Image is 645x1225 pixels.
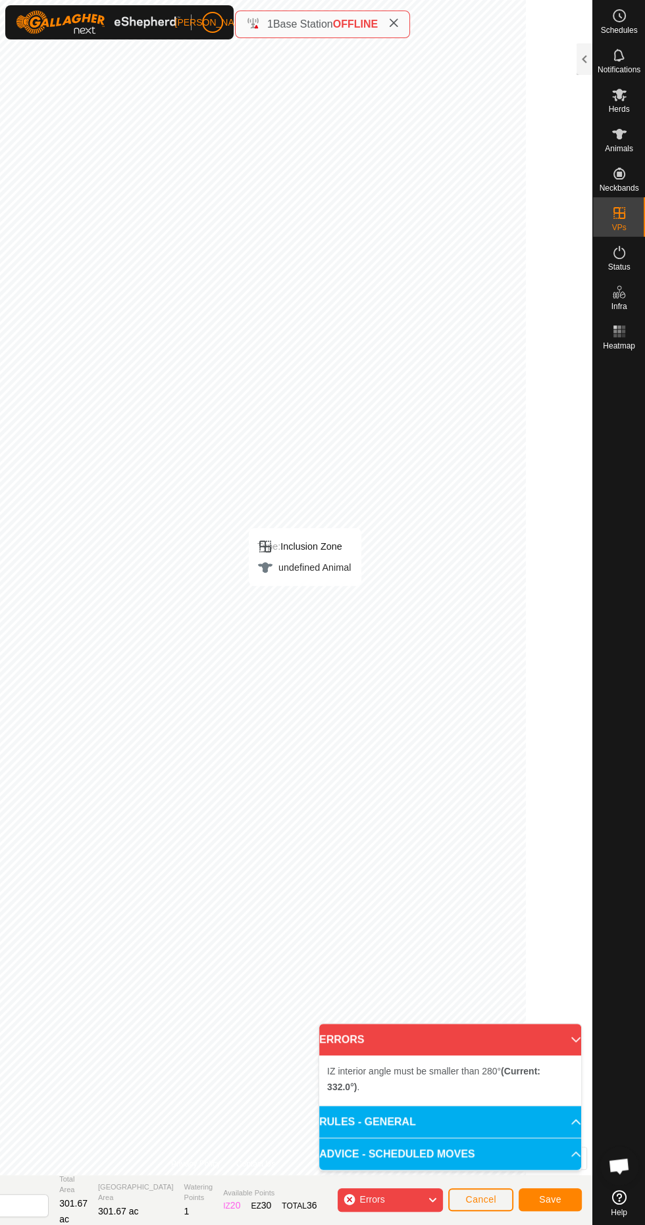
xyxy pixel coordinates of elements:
[319,1114,416,1130] span: RULES - GENERAL
[607,263,630,271] span: Status
[319,1032,364,1047] span: ERRORS
[174,16,250,30] span: [PERSON_NAME]
[333,18,378,30] span: OFFLINE
[319,1106,581,1138] p-accordion-header: RULES - GENERAL
[599,184,638,192] span: Neckbands
[230,1200,241,1211] span: 20
[261,1200,272,1211] span: 30
[465,1194,496,1205] span: Cancel
[608,105,629,113] span: Herds
[236,1158,275,1170] a: Contact Us
[223,1199,240,1213] div: IZ
[611,302,627,310] span: Infra
[251,1199,271,1213] div: EZ
[267,18,273,30] span: 1
[98,1182,174,1203] span: [GEOGRAPHIC_DATA] Area
[611,224,626,231] span: VPs
[593,1185,645,1222] a: Help
[319,1146,475,1162] span: ADVICE - SCHEDULED MOVES
[59,1174,88,1195] span: Total Area
[282,1199,317,1213] div: TOTAL
[319,1138,581,1170] p-accordion-header: ADVICE - SCHEDULED MOVES
[257,539,351,554] div: Inclusion Zone
[600,26,637,34] span: Schedules
[603,342,635,350] span: Heatmap
[448,1188,513,1211] button: Cancel
[98,1206,139,1216] span: 301.67 ac
[359,1194,384,1205] span: Errors
[171,1158,220,1170] a: Privacy Policy
[598,66,640,74] span: Notifications
[16,11,180,34] img: Gallagher Logo
[605,145,633,153] span: Animals
[223,1188,317,1199] span: Available Points
[519,1188,582,1211] button: Save
[611,1209,627,1216] span: Help
[257,560,351,575] div: undefined Animal
[307,1200,317,1211] span: 36
[327,1066,540,1092] span: IZ interior angle must be smaller than 280° .
[319,1024,581,1055] p-accordion-header: ERRORS
[184,1182,213,1203] span: Watering Points
[539,1194,561,1205] span: Save
[59,1198,88,1224] span: 301.67 ac
[600,1146,639,1186] a: Open chat
[273,18,333,30] span: Base Station
[184,1206,190,1216] span: 1
[319,1055,581,1105] p-accordion-content: ERRORS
